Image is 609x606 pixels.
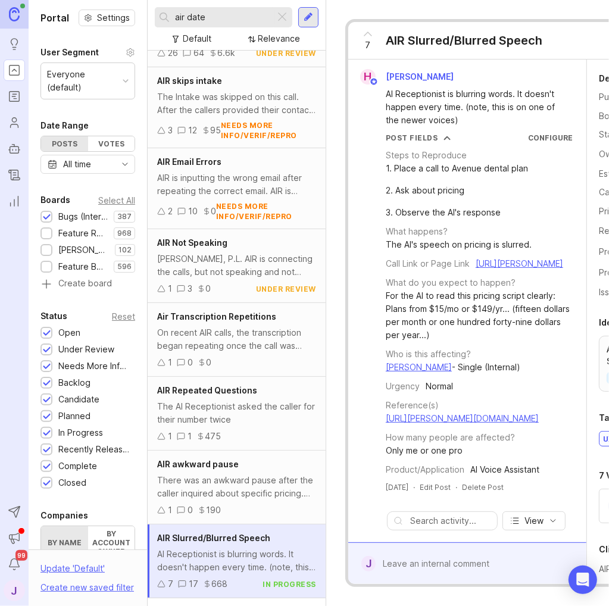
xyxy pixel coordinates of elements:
div: Complete [58,460,97,473]
div: Open [58,326,80,339]
div: Product/Application [386,463,464,476]
div: Date Range [40,118,89,133]
time: [DATE] [386,483,408,492]
div: The AI Receptionist asked the caller for their number twice [157,400,316,426]
div: Relevance [258,32,301,45]
div: Open Intercom Messenger [569,566,597,594]
a: Ideas [4,33,25,55]
div: 0 [206,356,211,369]
div: 12 [188,124,197,137]
a: AIR Slurred/Blurred SpeechAI Receptionist is blurring words. It doesn't happen every time. (note,... [148,524,326,598]
a: [PERSON_NAME] [386,362,452,372]
p: 102 [118,245,132,255]
div: 1 [168,504,172,517]
div: Closed [58,476,86,489]
span: AIR skips intake [157,76,222,86]
div: [PERSON_NAME] (Public) [58,243,109,257]
div: Candidate [58,393,99,406]
div: H [360,69,376,85]
h1: Portal [40,11,69,25]
div: - Single (Internal) [386,361,520,374]
button: Send to Autopilot [4,501,25,523]
button: View [502,511,566,530]
a: [DATE] [386,482,408,492]
label: By name [41,526,88,559]
div: Steps to Reproduce [386,149,467,162]
a: AIR Not Speaking[PERSON_NAME], P.L. AIR is connecting the calls, but not speaking and not respond... [148,229,326,303]
div: 475 [205,430,221,443]
div: 3 [168,124,173,137]
div: 2. Ask about pricing [386,184,528,197]
div: Who is this affecting? [386,348,471,361]
div: 3 [188,282,192,295]
div: · [413,482,415,492]
a: Autopilot [4,138,25,160]
label: By account owner [88,526,135,559]
span: Air Transcription Repetitions [157,311,276,321]
button: Announcements [4,527,25,549]
div: 2 [168,205,173,218]
div: Posts [41,136,88,151]
a: [URL][PERSON_NAME][DOMAIN_NAME] [386,413,539,423]
div: Default [183,32,212,45]
a: Portal [4,60,25,81]
span: AIR Repeated Questions [157,385,257,395]
img: member badge [370,77,379,86]
div: Reset [112,313,135,320]
div: · [455,482,457,492]
a: AIR Repeated QuestionsThe AI Receptionist asked the caller for their number twice11475 [148,377,326,451]
div: 0 [211,205,216,218]
div: The AI's speech on pricing is slurred. [386,238,532,251]
div: All time [63,158,91,171]
div: There was an awkward pause after the caller inquired about specific pricing. Then she finally ask... [157,474,316,500]
a: Changelog [4,164,25,186]
div: Companies [40,508,88,523]
div: Select All [98,197,135,204]
div: 17 [189,577,198,591]
div: 190 [206,504,221,517]
div: Normal [426,380,453,393]
a: [URL][PERSON_NAME] [476,258,563,268]
div: What do you expect to happen? [386,276,516,289]
div: under review [256,284,316,294]
div: J [361,556,376,571]
div: Feature Requests (Internal) [58,227,108,240]
div: On recent AIR calls, the transcription began repeating once the call was handed off to a human ag... [157,326,316,352]
div: 95 [210,124,221,137]
div: Only me or one pro [386,444,463,457]
div: AIR Slurred/Blurred Speech [386,32,542,49]
div: Feature Board Sandbox [DATE] [58,260,108,273]
span: Settings [97,12,130,24]
div: 0 [188,504,193,517]
div: Recently Released [58,443,129,456]
div: User Segment [40,45,99,60]
div: What happens? [386,225,448,238]
span: AIR Not Speaking [157,238,227,248]
div: 7 [168,577,173,591]
button: Notifications [4,554,25,575]
span: AIR Email Errors [157,157,221,167]
div: Create new saved filter [40,581,134,594]
div: Backlog [58,376,90,389]
div: 1. Place a call to Avenue dental plan [386,162,528,175]
span: 99 [15,550,27,561]
div: Urgency [386,380,420,393]
img: Canny Home [9,7,20,21]
div: AI Receptionist is blurring words. It doesn't happen every time. (note, this is on one of the new... [386,88,563,127]
a: Roadmaps [4,86,25,107]
div: Edit Post [420,482,451,492]
div: needs more info/verif/repro [216,201,316,221]
div: AI Voice Assistant [470,463,539,476]
div: Update ' Default ' [40,562,105,581]
p: 968 [117,229,132,238]
button: J [4,580,25,601]
a: Air Transcription RepetitionsOn recent AIR calls, the transcription began repeating once the call... [148,303,326,377]
div: [PERSON_NAME], P.L. AIR is connecting the calls, but not speaking and not responding if spoken to. [157,252,316,279]
div: 668 [211,577,227,591]
div: 1 [168,430,172,443]
div: Under Review [58,343,114,356]
a: Create board [40,279,135,290]
div: 10 [188,205,198,218]
div: In Progress [58,426,103,439]
div: 6.6k [217,46,235,60]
